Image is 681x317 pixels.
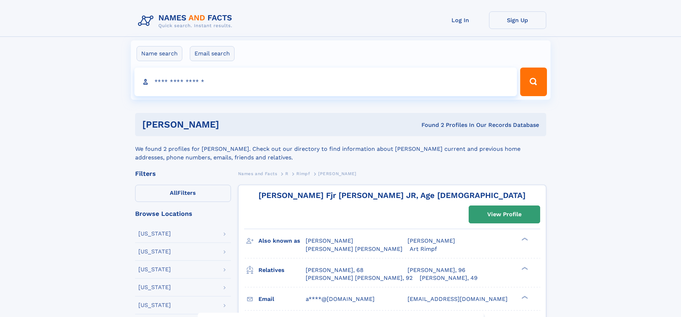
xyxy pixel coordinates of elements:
input: search input [134,68,517,96]
div: [US_STATE] [138,302,171,308]
div: View Profile [487,206,522,223]
div: Filters [135,170,231,177]
span: Rimpf [296,171,310,176]
label: Filters [135,185,231,202]
span: R [285,171,288,176]
h3: Email [258,293,306,305]
button: Search Button [520,68,547,96]
div: Browse Locations [135,210,231,217]
a: [PERSON_NAME] Fjr [PERSON_NAME] JR, Age [DEMOGRAPHIC_DATA] [258,191,525,200]
div: ❯ [520,237,528,242]
a: Rimpf [296,169,310,178]
h3: Also known as [258,235,306,247]
span: All [170,189,177,196]
span: [PERSON_NAME] [318,171,356,176]
span: [PERSON_NAME] [PERSON_NAME] [306,246,403,252]
div: [US_STATE] [138,249,171,254]
span: [EMAIL_ADDRESS][DOMAIN_NAME] [408,296,508,302]
a: Log In [432,11,489,29]
div: [US_STATE] [138,284,171,290]
span: Art Rimpf [410,246,437,252]
a: Sign Up [489,11,546,29]
a: Names and Facts [238,169,277,178]
a: View Profile [469,206,540,223]
a: [PERSON_NAME], 68 [306,266,364,274]
a: [PERSON_NAME], 49 [420,274,478,282]
a: [PERSON_NAME] [PERSON_NAME], 92 [306,274,413,282]
div: ❯ [520,295,528,299]
label: Email search [190,46,235,61]
span: [PERSON_NAME] [408,237,455,244]
div: Found 2 Profiles In Our Records Database [320,121,539,129]
div: [US_STATE] [138,267,171,272]
h1: [PERSON_NAME] [142,120,320,129]
div: ❯ [520,266,528,271]
a: [PERSON_NAME], 96 [408,266,465,274]
div: We found 2 profiles for [PERSON_NAME]. Check out our directory to find information about [PERSON_... [135,136,546,162]
img: Logo Names and Facts [135,11,238,31]
div: [US_STATE] [138,231,171,237]
a: R [285,169,288,178]
span: [PERSON_NAME] [306,237,353,244]
h3: Relatives [258,264,306,276]
label: Name search [137,46,182,61]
